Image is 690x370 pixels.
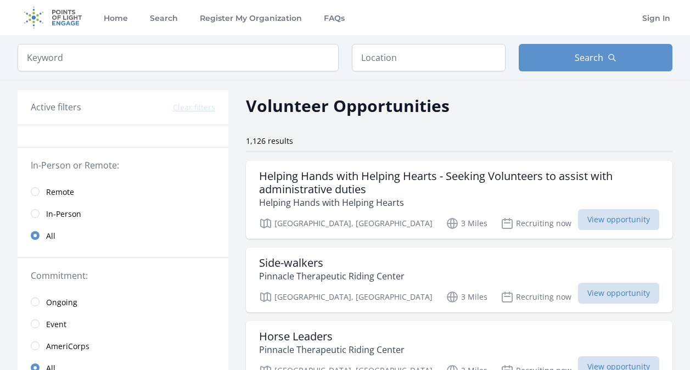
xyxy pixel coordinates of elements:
h3: Active filters [31,100,81,114]
h3: Horse Leaders [259,330,405,343]
a: Event [18,313,228,335]
a: Side-walkers Pinnacle Therapeutic Riding Center [GEOGRAPHIC_DATA], [GEOGRAPHIC_DATA] 3 Miles Recr... [246,248,672,312]
button: Clear filters [173,102,215,113]
legend: Commitment: [31,269,215,282]
a: AmeriCorps [18,335,228,357]
span: In-Person [46,209,81,220]
input: Location [352,44,506,71]
input: Keyword [18,44,339,71]
h3: Side-walkers [259,256,405,270]
span: Search [575,51,603,64]
span: 1,126 results [246,136,293,146]
p: Recruiting now [501,217,571,230]
span: Ongoing [46,297,77,308]
h2: Volunteer Opportunities [246,93,450,118]
p: Pinnacle Therapeutic Riding Center [259,343,405,356]
span: Event [46,319,66,330]
p: Helping Hands with Helping Hearts [259,196,659,209]
p: 3 Miles [446,217,487,230]
span: AmeriCorps [46,341,89,352]
a: All [18,225,228,246]
a: In-Person [18,203,228,225]
a: Remote [18,181,228,203]
h3: Helping Hands with Helping Hearts - Seeking Volunteers to assist with administrative duties [259,170,659,196]
span: View opportunity [578,209,659,230]
p: Pinnacle Therapeutic Riding Center [259,270,405,283]
p: [GEOGRAPHIC_DATA], [GEOGRAPHIC_DATA] [259,217,433,230]
span: Remote [46,187,74,198]
legend: In-Person or Remote: [31,159,215,172]
span: View opportunity [578,283,659,304]
p: Recruiting now [501,290,571,304]
a: Helping Hands with Helping Hearts - Seeking Volunteers to assist with administrative duties Helpi... [246,161,672,239]
a: Ongoing [18,291,228,313]
button: Search [519,44,672,71]
p: [GEOGRAPHIC_DATA], [GEOGRAPHIC_DATA] [259,290,433,304]
p: 3 Miles [446,290,487,304]
span: All [46,231,55,242]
